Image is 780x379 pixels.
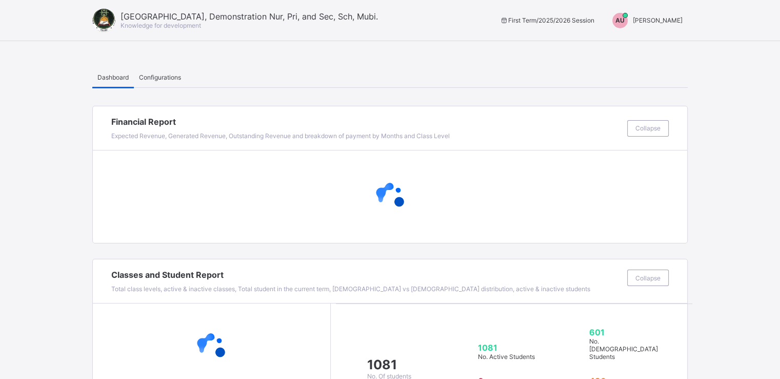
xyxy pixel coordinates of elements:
span: Dashboard [97,73,129,81]
span: Collapse [635,274,661,282]
span: Expected Revenue, Generated Revenue, Outstanding Revenue and breakdown of payment by Months and C... [111,132,450,140]
span: Financial Report [111,117,622,127]
span: session/term information [499,16,594,24]
span: [PERSON_NAME] [633,16,683,24]
span: 1081 [367,357,411,372]
span: AU [615,16,625,24]
span: No. Active Students [478,353,535,361]
span: Total class levels, active & inactive classes, Total student in the current term, [DEMOGRAPHIC_DA... [111,285,590,293]
span: 1081 [478,343,557,353]
span: [GEOGRAPHIC_DATA], Demonstration Nur, Pri, and Sec, Sch, Mubi. [121,11,378,22]
span: Configurations [139,73,181,81]
span: Classes and Student Report [111,270,622,280]
span: 601 [589,327,667,337]
span: No. [DEMOGRAPHIC_DATA] Students [589,337,658,361]
span: Collapse [635,124,661,132]
span: Knowledge for development [121,22,201,29]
